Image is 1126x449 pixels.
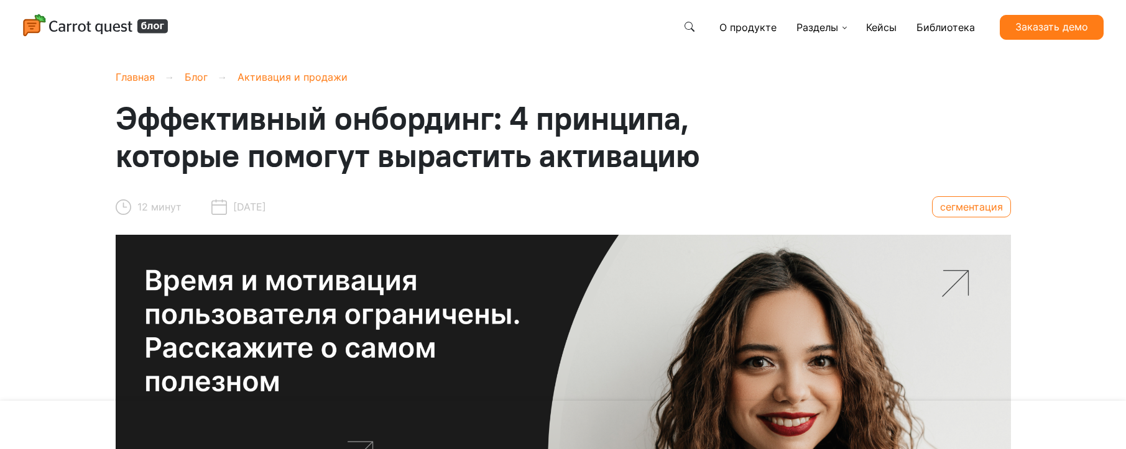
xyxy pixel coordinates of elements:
a: Кейсы [861,15,902,40]
img: Carrot quest [22,14,169,39]
div: [DATE] [211,194,266,220]
a: Заказать демо [1000,15,1104,40]
a: Библиотека [911,15,980,40]
a: Главная [116,71,155,83]
a: О продукте [714,15,782,40]
div: 12 минут [116,194,182,220]
span: Эффективный онбординг: 4 принципа, которые помогут вырастить активацию [116,98,699,176]
a: Разделы [791,15,851,40]
a: Блог [185,71,208,83]
a: Активация и продажи [238,71,348,83]
a: сегментация [932,196,1011,217]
